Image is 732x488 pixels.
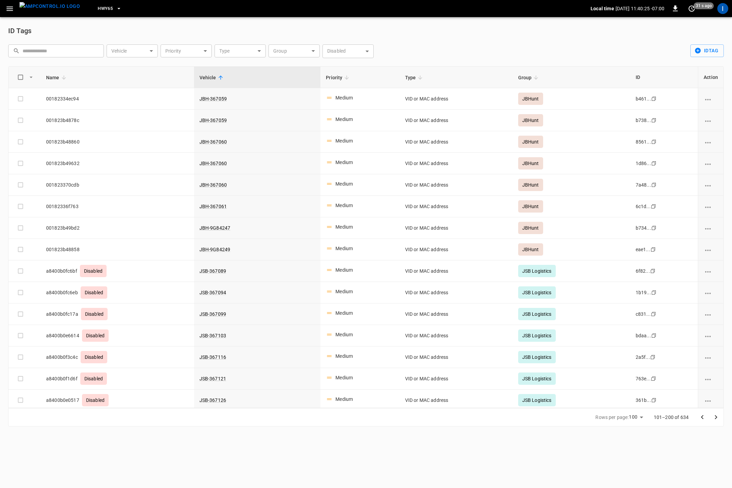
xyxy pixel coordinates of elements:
a: JBH-367061 [199,204,227,209]
span: a8400b0f3c4c [46,351,189,363]
div: 100 [629,412,645,422]
div: vehicle options [704,225,718,231]
div: 1d86... [636,160,651,167]
div: Disabled [82,394,109,406]
td: VID or MAC address [400,347,513,368]
div: vehicle options [704,268,718,274]
div: 361b... [636,397,651,404]
td: VID or MAC address [400,282,513,303]
div: JSB Logistics [518,351,556,363]
div: vehicle options [704,354,718,361]
img: ampcontrol.io logo [19,2,80,11]
span: Group [518,73,541,82]
div: b734... [636,225,651,231]
div: copy [650,353,657,361]
span: 00182334ec94 [46,95,189,102]
span: a8400b0e0517 [46,394,189,406]
div: Medium [335,245,353,252]
div: Disabled [82,329,109,342]
div: Disabled [81,351,107,363]
div: Medium [335,202,353,209]
p: [DATE] 11:40:25 -07:00 [616,5,664,12]
a: JSB-367089 [199,268,226,274]
td: VID or MAC address [400,368,513,390]
span: 001823b48860 [46,138,189,145]
h6: ID Tags [8,25,31,36]
td: VID or MAC address [400,174,513,196]
div: Medium [335,353,353,360]
div: vehicle options [704,95,718,102]
a: JBH-9G84247 [199,225,231,231]
div: b461... [636,95,651,102]
div: JSB Logistics [518,286,556,299]
div: Medium [335,94,353,101]
div: Medium [335,159,353,166]
div: JBHunt [518,243,543,256]
td: VID or MAC address [400,196,513,217]
td: VID or MAC address [400,303,513,325]
span: 001823b48858 [46,246,189,253]
div: vehicle options [704,181,718,188]
div: Disabled [80,372,107,385]
td: VID or MAC address [400,153,513,174]
span: a8400b0fc6bf [46,265,189,277]
div: copy [650,375,657,382]
td: VID or MAC address [400,390,513,411]
div: Medium [335,223,353,230]
div: Medium [335,288,353,295]
span: 001823b49632 [46,160,189,167]
span: 00182336f763 [46,203,189,210]
a: JSB-367103 [199,333,226,338]
div: bdaa... [636,332,651,339]
button: Go to next page [709,410,723,424]
a: JBH-367059 [199,96,227,101]
div: JSB Logistics [518,329,556,342]
div: Medium [335,180,353,187]
span: 31 s ago [694,2,714,9]
div: b738... [636,117,651,124]
div: 6c1d... [636,203,651,210]
div: vehicle options [704,138,718,145]
div: copy [651,138,658,146]
div: profile-icon [717,3,728,14]
td: VID or MAC address [400,110,513,131]
p: Rows per page: [595,414,629,421]
div: vehicle options [704,311,718,317]
span: a8400b0e6614 [46,329,189,342]
p: 101–200 of 634 [654,414,689,421]
div: JSB Logistics [518,308,556,320]
div: Medium [335,116,353,123]
div: JBHunt [518,114,543,126]
div: copy [651,181,658,189]
td: VID or MAC address [400,260,513,282]
div: Medium [335,310,353,316]
div: copy [650,203,657,210]
div: copy [651,224,658,232]
span: Priority [326,73,351,82]
div: Medium [335,267,353,273]
td: VID or MAC address [400,217,513,239]
div: 763e... [636,375,651,382]
span: 001823370cdb [46,181,189,188]
div: JBHunt [518,136,543,148]
div: 8561... [636,138,651,145]
div: Medium [335,137,353,144]
a: JSB-367126 [199,397,226,403]
div: copy [650,246,657,253]
button: Go to previous page [695,410,709,424]
div: vehicle options [704,246,718,253]
button: HWY65 [95,2,124,15]
p: Local time [591,5,614,12]
span: Type [405,73,425,82]
a: JBH-367060 [199,161,227,166]
div: copy [651,289,658,296]
div: 6f82... [636,268,650,274]
a: JSB-367116 [199,354,226,360]
th: Action [698,67,723,88]
div: Disabled [81,308,108,320]
div: copy [651,396,658,404]
div: JSB Logistics [518,394,556,406]
a: JSB-367121 [199,376,226,381]
div: idTags-table [8,66,724,408]
div: 2a5f... [636,354,650,361]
